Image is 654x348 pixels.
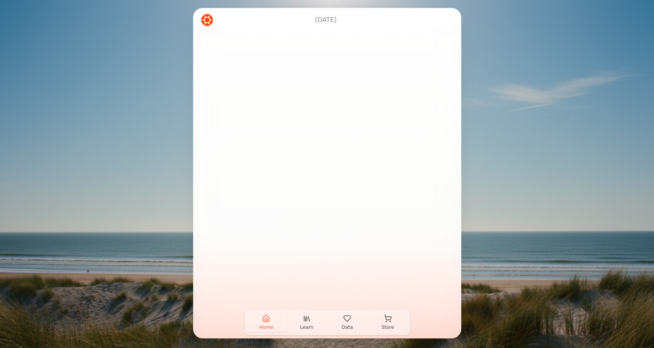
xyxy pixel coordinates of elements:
span: Data [342,324,353,330]
img: Everlast Logo [201,14,213,26]
span: Store [381,324,394,330]
span: Learn [300,324,314,330]
h1: [DATE] [315,15,336,25]
span: Home [259,324,273,330]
